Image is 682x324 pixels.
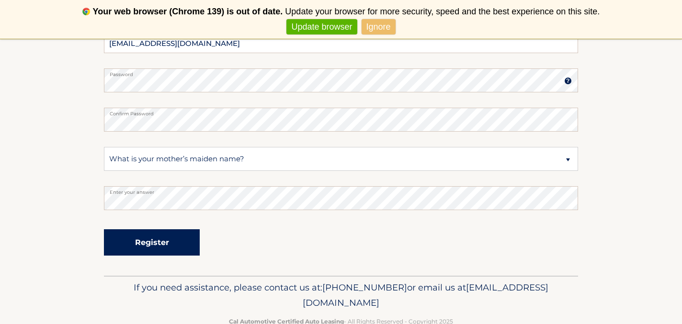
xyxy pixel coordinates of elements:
b: Your web browser (Chrome 139) is out of date. [93,7,283,16]
button: Register [104,229,200,256]
p: If you need assistance, please contact us at: or email us at [110,280,572,311]
label: Enter your answer [104,186,578,194]
label: Confirm Password [104,108,578,115]
input: Email [104,29,578,53]
span: [PHONE_NUMBER] [322,282,407,293]
label: Password [104,68,578,76]
img: tooltip.svg [564,77,572,85]
span: [EMAIL_ADDRESS][DOMAIN_NAME] [303,282,548,308]
span: Update your browser for more security, speed and the best experience on this site. [285,7,600,16]
a: Update browser [286,19,357,35]
a: Ignore [362,19,396,35]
